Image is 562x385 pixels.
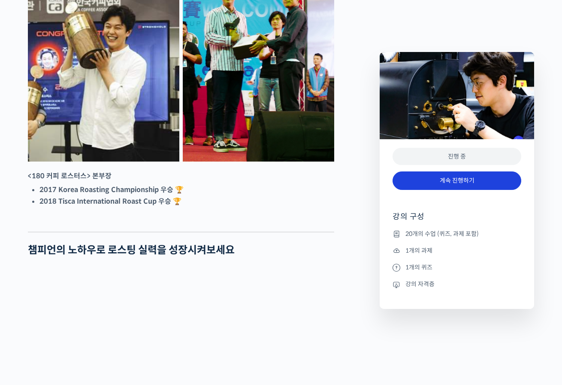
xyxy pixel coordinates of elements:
span: 홈 [27,285,32,292]
li: 1개의 퀴즈 [393,262,521,272]
a: 계속 진행하기 [393,171,521,190]
span: 설정 [133,285,143,292]
div: 진행 중 [393,148,521,165]
a: 대화 [57,272,111,294]
span: 대화 [79,286,89,293]
h4: 강의 구성 [393,211,521,229]
li: 1개의 과제 [393,245,521,256]
strong: <180 커피 로스터스> 본부장 [28,171,112,180]
li: 강의 자격증 [393,279,521,290]
a: 홈 [3,272,57,294]
strong: 2018 Tisca International Roast Cup 우승 🏆 [39,197,181,206]
a: 설정 [111,272,165,294]
strong: 챔피언의 노하우로 로스팅 실력을 성장시켜보세요 [28,244,235,257]
strong: 2017 Korea Roasting Championship 우승 🏆 [39,185,184,194]
li: 20개의 수업 (퀴즈, 과제 포함) [393,229,521,239]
